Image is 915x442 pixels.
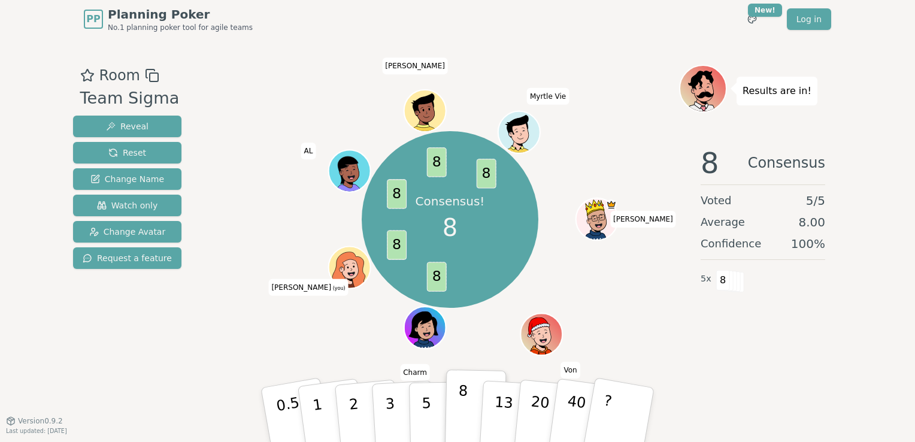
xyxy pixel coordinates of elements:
span: 8 [387,179,407,208]
button: Request a feature [73,247,181,269]
span: 8 [443,210,457,246]
span: Click to change your name [560,362,580,379]
span: Request a feature [83,252,172,264]
span: Average [701,214,745,231]
span: Watch only [97,199,158,211]
button: Version0.9.2 [6,416,63,426]
span: Click to change your name [268,279,348,296]
span: Voted [701,192,732,209]
span: Click to change your name [610,211,676,228]
span: Reveal [106,120,149,132]
span: Change Avatar [89,226,166,238]
span: Consensus [748,149,825,177]
div: Team Sigma [80,86,180,111]
p: Results are in! [743,83,811,99]
span: Ken is the host [607,199,617,210]
span: (you) [331,286,346,291]
button: Reset [73,142,181,164]
span: 100 % [791,235,825,252]
span: Version 0.9.2 [18,416,63,426]
span: Change Name [90,173,164,185]
span: 5 x [701,273,711,286]
span: Planning Poker [108,6,253,23]
button: New! [741,8,763,30]
span: 5 / 5 [806,192,825,209]
button: Reveal [73,116,181,137]
span: Click to change your name [382,57,448,74]
span: 8 [716,270,730,290]
span: Click to change your name [400,364,430,381]
p: Consensus! [414,193,485,210]
button: Change Avatar [73,221,181,243]
span: 8 [701,149,719,177]
span: 8 [427,147,447,177]
button: Change Name [73,168,181,190]
button: Watch only [73,195,181,216]
span: Room [99,65,140,86]
span: PP [86,12,100,26]
span: No.1 planning poker tool for agile teams [108,23,253,32]
span: Click to change your name [527,88,569,105]
a: Log in [787,8,831,30]
span: Last updated: [DATE] [6,428,67,434]
span: 8.00 [798,214,825,231]
span: Confidence [701,235,761,252]
span: 8 [477,159,496,188]
button: Click to change your avatar [330,248,369,287]
span: 8 [387,230,407,259]
div: New! [748,4,782,17]
a: PPPlanning PokerNo.1 planning poker tool for agile teams [84,6,253,32]
span: 8 [427,262,447,291]
span: Reset [108,147,146,159]
span: Click to change your name [301,143,316,159]
button: Add as favourite [80,65,95,86]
